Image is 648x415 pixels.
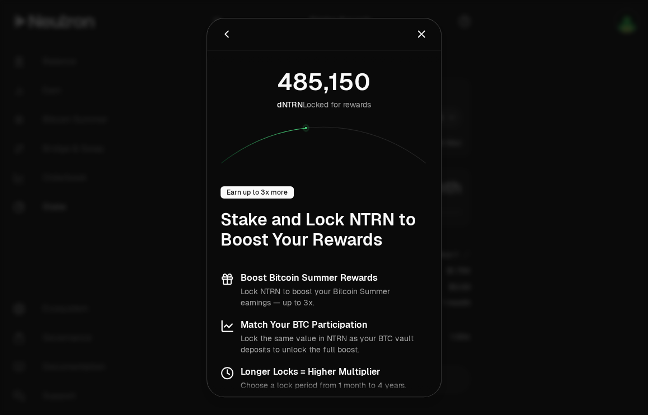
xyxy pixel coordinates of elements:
h1: Stake and Lock NTRN to Boost Your Rewards [220,210,428,250]
div: Earn up to 3x more [220,186,294,199]
h3: Match Your BTC Participation [241,319,428,331]
p: Lock the same value in NTRN as your BTC vault deposits to unlock the full boost. [241,333,428,355]
h3: Longer Locks = Higher Multiplier [241,366,406,378]
button: Back [220,26,233,42]
p: Lock NTRN to boost your Bitcoin Summer earnings — up to 3x. [241,286,428,308]
span: dNTRN [277,100,303,110]
h3: Boost Bitcoin Summer Rewards [241,272,428,284]
p: Choose a lock period from 1 month to 4 years. [241,380,406,391]
div: Locked for rewards [277,99,371,110]
button: Close [415,26,428,42]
